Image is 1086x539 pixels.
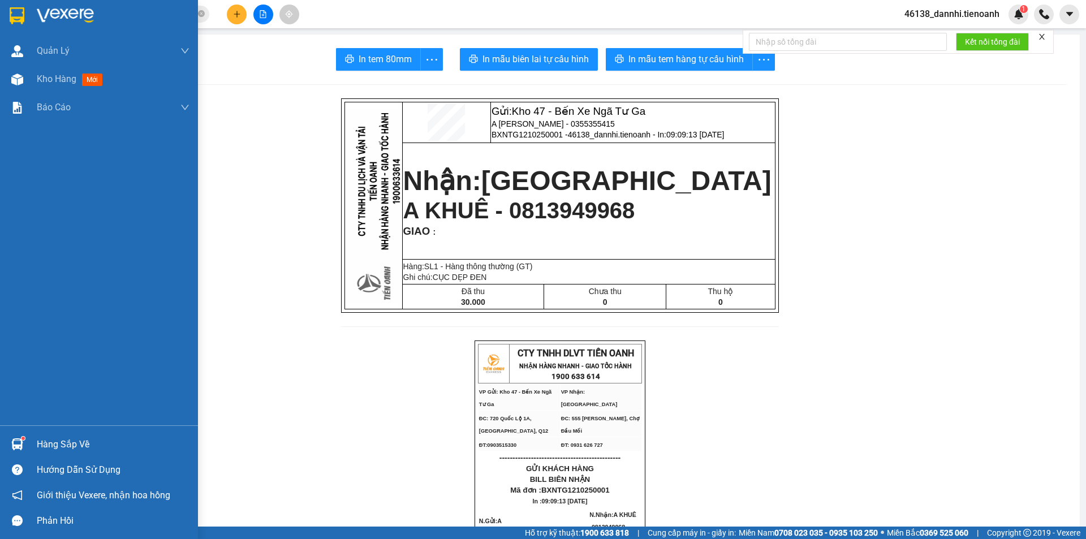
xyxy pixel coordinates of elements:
span: VP Nhận: [GEOGRAPHIC_DATA] [561,389,618,407]
input: Nhập số tổng đài [749,33,947,51]
button: file-add [253,5,273,24]
span: ĐC: 555 [PERSON_NAME], Chợ Đầu Mối [561,416,640,434]
span: Báo cáo [37,100,71,114]
span: 30.000 [461,297,485,307]
span: BXNTG1210250001 - [75,32,262,52]
span: 1 [1022,5,1025,13]
span: notification [12,490,23,501]
button: printerIn mẫu tem hàng tự cấu hình [606,48,753,71]
span: more [421,53,442,67]
button: printerIn mẫu biên lai tự cấu hình [460,48,598,71]
img: warehouse-icon [11,45,23,57]
span: Đã thu [462,287,485,296]
span: A [PERSON_NAME] - 0355355415 [75,20,216,30]
span: question-circle [12,464,23,475]
span: mới [82,74,102,86]
span: caret-down [1065,9,1075,19]
span: : [430,227,436,236]
button: more [420,48,443,71]
span: Kết nối tổng đài [965,36,1020,48]
span: message [12,515,23,526]
span: ĐT:0903515330 [479,442,516,448]
span: A [PERSON_NAME] - 0355355415 [492,119,615,128]
span: Thu hộ [708,287,733,296]
span: down [180,46,189,55]
span: | [977,527,979,539]
div: Hướng dẫn sử dụng [37,462,189,478]
span: Miền Nam [739,527,878,539]
span: 09:09:13 [DATE] [85,42,152,52]
span: Ghi chú: [403,273,487,282]
span: Gửi: [75,6,229,18]
div: Phản hồi [37,512,189,529]
span: GIAO [403,225,430,237]
img: logo [479,350,507,378]
span: In mẫu biên lai tự cấu hình [482,52,589,66]
strong: 0708 023 035 - 0935 103 250 [774,528,878,537]
sup: 1 [1020,5,1028,13]
span: Miền Bắc [887,527,968,539]
span: Mã đơn : [510,486,609,494]
span: plus [233,10,241,18]
span: A KHUÊ - 0813949968 [403,198,635,223]
img: icon-new-feature [1014,9,1024,19]
strong: 0369 525 060 [920,528,968,537]
span: printer [469,54,478,65]
span: 46138_dannhi.tienoanh - In: [75,32,262,52]
span: Hỗ trợ kỹ thuật: [525,527,629,539]
span: In tem 80mm [359,52,412,66]
span: Quản Lý [37,44,70,58]
span: ---------------------------------------------- [499,453,620,462]
span: [GEOGRAPHIC_DATA] [481,166,772,196]
span: VP Gửi: Kho 47 - Bến Xe Ngã Tư Ga [479,389,551,407]
span: N.Gửi: [479,518,588,537]
span: In : [533,498,588,504]
strong: 1900 633 818 [580,528,629,537]
img: warehouse-icon [11,74,23,85]
strong: Nhận: [6,63,296,124]
span: Cung cấp máy in - giấy in: [648,527,736,539]
strong: Nhận: [403,166,772,196]
span: copyright [1023,529,1031,537]
span: down [180,103,189,112]
span: 46138_dannhi.tienoanh [895,7,1009,21]
span: CTY TNHH DLVT TIẾN OANH [518,348,634,359]
span: 09:09:13 [DATE] [542,498,588,504]
span: more [753,53,774,67]
span: | [637,527,639,539]
span: 46138_dannhi.tienoanh - In: [568,130,725,139]
span: printer [615,54,624,65]
span: printer [345,54,354,65]
span: BXNTG1210250001 - [492,130,724,139]
span: In mẫu tem hàng tự cấu hình [628,52,744,66]
span: 0 [718,297,723,307]
span: close-circle [198,9,205,20]
span: ĐC: 720 Quốc Lộ 1A, [GEOGRAPHIC_DATA], Q12 [479,416,549,434]
strong: NHẬN HÀNG NHANH - GIAO TỐC HÀNH [519,363,632,370]
span: ĐT: 0931 626 727 [561,442,603,448]
button: caret-down [1059,5,1079,24]
span: Chưa thu [589,287,622,296]
strong: 1900 633 614 [551,372,600,381]
span: file-add [259,10,267,18]
span: Hàng:SL [403,262,533,271]
span: Kho 47 - Bến Xe Ngã Tư Ga [512,105,645,117]
span: Giới thiệu Vexere, nhận hoa hồng [37,488,170,502]
img: solution-icon [11,102,23,114]
img: phone-icon [1039,9,1049,19]
span: Kho hàng [37,74,76,84]
span: Gửi: [492,105,645,117]
img: warehouse-icon [11,438,23,450]
span: GỬI KHÁCH HÀNG [526,464,594,473]
button: Kết nối tổng đài [956,33,1029,51]
span: 1 - Hàng thông thường (GT) [434,262,532,271]
span: 0 [603,297,607,307]
span: close-circle [198,10,205,17]
span: BXNTG1210250001 [541,486,610,494]
span: aim [285,10,293,18]
button: more [752,48,775,71]
sup: 1 [21,437,25,440]
button: plus [227,5,247,24]
button: printerIn tem 80mm [336,48,421,71]
span: BILL BIÊN NHẬN [530,475,591,484]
